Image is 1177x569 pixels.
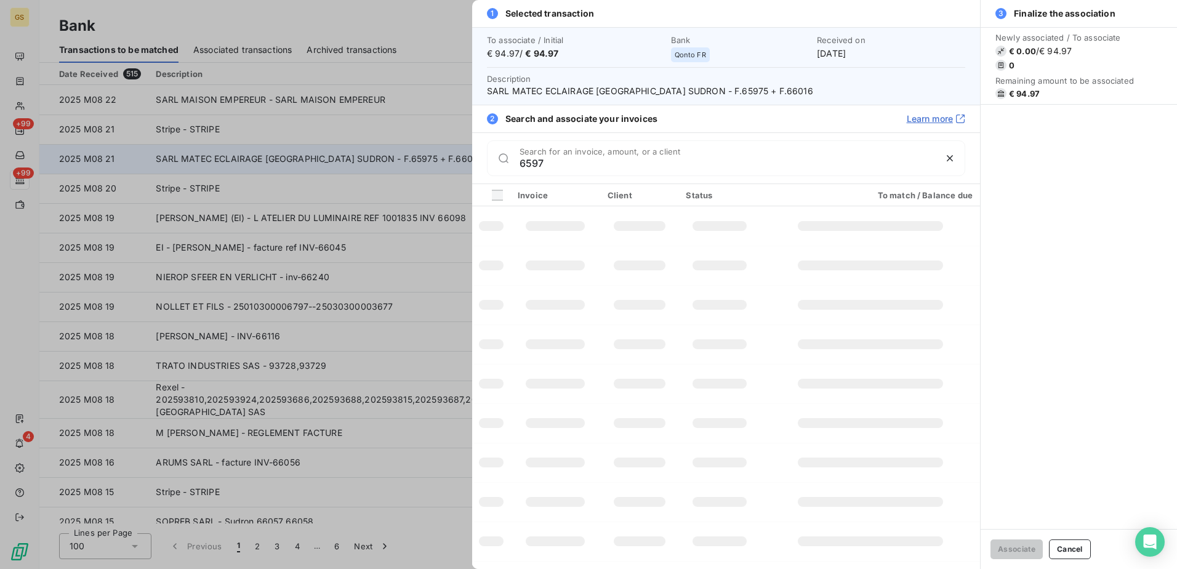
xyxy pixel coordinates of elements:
[907,113,966,125] a: Learn more
[505,7,594,20] span: Selected transaction
[487,47,664,60] span: € 94.97 /
[817,35,965,45] span: Received on
[995,76,1134,86] span: Remaining amount to be associated
[608,190,672,200] div: Client
[487,74,531,84] span: Description
[518,190,593,200] div: Invoice
[990,539,1043,559] button: Associate
[487,8,498,19] span: 1
[487,35,664,45] span: To associate / Initial
[1009,89,1040,99] span: € 94.97
[520,157,935,169] input: placeholder
[995,8,1006,19] span: 3
[1014,7,1115,20] span: Finalize the association
[1049,539,1091,559] button: Cancel
[487,85,965,97] span: SARL MATEC ECLAIRAGE [GEOGRAPHIC_DATA] SUDRON - F.65975 + F.66016
[671,35,809,45] span: Bank
[1009,60,1014,70] span: 0
[1009,46,1036,56] span: € 0.00
[686,190,753,200] div: Status
[995,33,1134,42] span: Newly associated / To associate
[1036,45,1072,57] span: / € 94.97
[525,48,558,59] span: € 94.97
[817,35,965,60] div: [DATE]
[768,190,973,200] div: To match / Balance due
[1135,527,1165,557] div: Open Intercom Messenger
[675,51,706,59] span: Qonto FR
[505,113,657,125] span: Search and associate your invoices
[487,113,498,124] span: 2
